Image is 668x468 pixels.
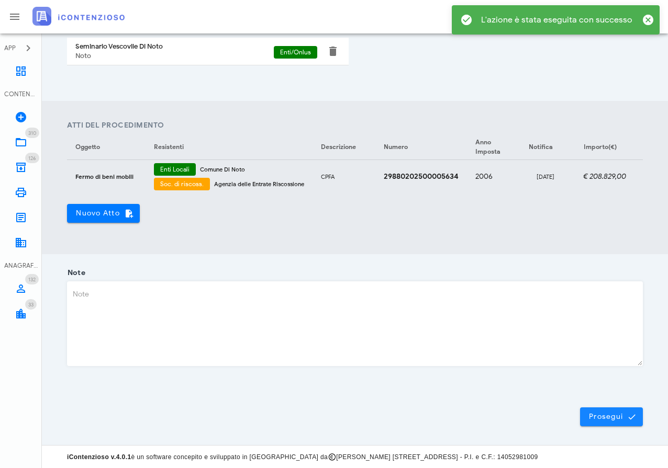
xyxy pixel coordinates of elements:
[537,173,554,180] small: [DATE]
[214,180,304,188] div: Agenzia delle Entrate Riscossione
[67,120,643,131] h4: Atti del Procedimento
[160,163,190,176] span: Enti Locali
[641,13,655,27] button: Chiudi
[146,135,313,160] th: Resistenti
[75,42,274,51] div: Seminario Vescovile Di Noto
[529,143,553,151] span: Notifica
[160,178,204,190] span: Soc. di riscoss.
[32,7,125,26] img: logo-text-2x.png
[321,173,335,180] small: CPFA
[615,4,640,29] button: Distintivo
[4,89,38,99] div: CONTENZIOSO
[75,143,100,151] span: Oggetto
[75,209,131,218] span: Nuovo Atto
[481,14,632,26] div: L'azione è stata eseguita con successo
[588,412,634,421] span: Prosegui
[64,268,85,278] label: Note
[200,165,304,174] div: Comune Di Noto
[28,155,36,162] span: 126
[25,153,39,163] span: Distintivo
[67,453,131,461] strong: iContenzioso v.4.0.1
[375,135,467,160] th: Numero: Non ordinato. Attiva per ordinare in ordine crescente.
[67,204,140,223] button: Nuovo Atto
[28,301,34,308] span: 33
[25,128,39,138] span: Distintivo
[475,138,500,155] span: Anno Imposta
[25,299,37,310] span: Distintivo
[75,173,133,180] small: Fermo di beni mobili
[589,4,615,29] button: SD
[584,143,617,151] span: Importo(€)
[467,160,519,193] td: 2006
[313,135,375,160] th: Descrizione: Non ordinato. Attiva per ordinare in ordine crescente.
[28,130,36,136] span: 310
[583,172,626,181] em: € 208.829,00
[384,172,459,181] strong: 29880202500005634
[572,135,634,160] th: Importo(€): Non ordinato. Attiva per ordinare in ordine crescente.
[28,276,36,283] span: 132
[4,261,38,270] div: ANAGRAFICA
[25,274,39,284] span: Distintivo
[280,46,311,59] span: Enti/Onlus
[519,135,572,160] th: Notifica: Non ordinato. Attiva per ordinare in ordine crescente.
[384,143,408,151] span: Numero
[321,143,356,151] span: Descrizione
[75,52,274,60] div: Noto
[327,45,339,58] button: Elimina
[67,135,146,160] th: Oggetto: Non ordinato. Attiva per ordinare in ordine crescente.
[154,143,184,151] span: Resistenti
[580,407,643,426] button: Prosegui
[467,135,519,160] th: Anno Imposta: Non ordinato. Attiva per ordinare in ordine crescente.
